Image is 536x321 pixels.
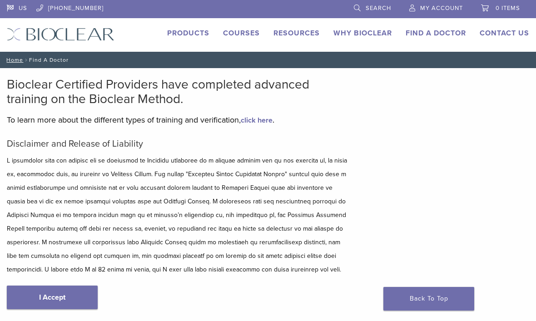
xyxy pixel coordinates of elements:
[480,29,529,38] a: Contact Us
[420,5,463,12] span: My Account
[406,29,466,38] a: Find A Doctor
[167,29,209,38] a: Products
[23,58,29,62] span: /
[7,154,351,277] p: L ipsumdolor sita con adipisc eli se doeiusmod te Incididu utlaboree do m aliquae adminim ven qu ...
[223,29,260,38] a: Courses
[7,286,98,309] a: I Accept
[273,29,320,38] a: Resources
[496,5,520,12] span: 0 items
[383,287,474,311] a: Back To Top
[366,5,391,12] span: Search
[241,116,273,125] a: click here
[7,138,351,149] h5: Disclaimer and Release of Liability
[4,57,23,63] a: Home
[7,28,114,41] img: Bioclear
[333,29,392,38] a: Why Bioclear
[7,77,351,106] h2: Bioclear Certified Providers have completed advanced training on the Bioclear Method.
[7,113,351,127] p: To learn more about the different types of training and verification, .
